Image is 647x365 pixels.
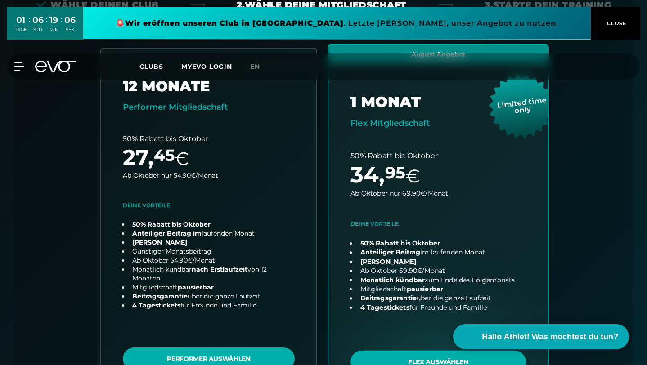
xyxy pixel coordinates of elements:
div: : [29,14,30,38]
button: Hallo Athlet! Was möchtest du tun? [453,324,629,349]
span: CLOSE [605,19,627,27]
div: SEK [64,27,76,33]
div: : [61,14,62,38]
div: STD [32,27,44,33]
a: en [250,62,271,72]
div: 06 [64,13,76,27]
div: 19 [49,13,58,27]
span: en [250,62,260,71]
div: : [46,14,47,38]
span: Clubs [139,62,163,71]
div: 06 [32,13,44,27]
a: MYEVO LOGIN [181,62,232,71]
button: CLOSE [591,7,640,40]
div: TAGE [15,27,27,33]
span: Hallo Athlet! Was möchtest du tun? [482,331,618,343]
a: Clubs [139,62,181,71]
div: 01 [15,13,27,27]
div: MIN [49,27,58,33]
